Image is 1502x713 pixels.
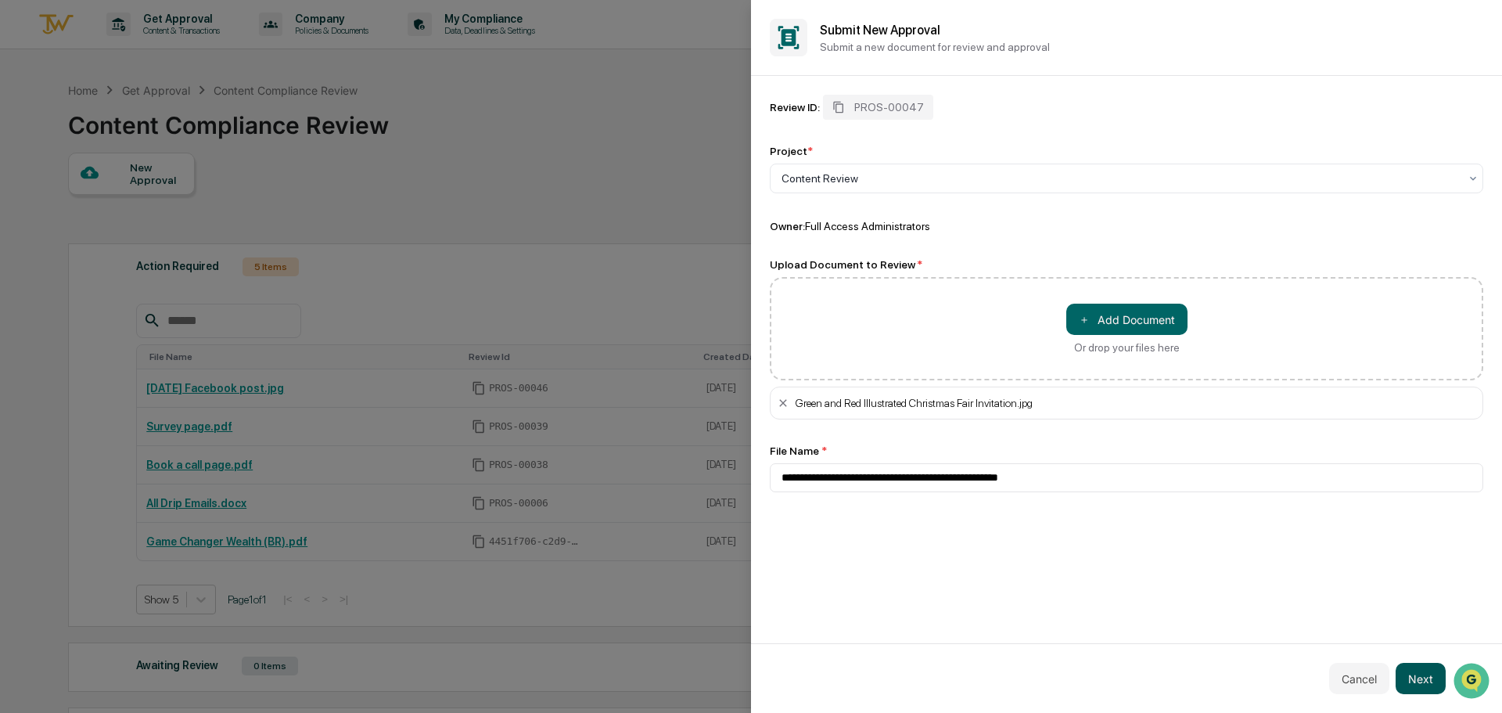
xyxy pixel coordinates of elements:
[16,33,285,58] p: How can we help?
[854,101,924,113] span: PROS-00047
[805,220,930,232] span: Full Access Administrators
[31,197,101,213] span: Preclearance
[2,2,38,38] button: Open customer support
[1079,312,1090,327] span: ＋
[770,258,1483,271] div: Upload Document to Review
[1066,304,1188,335] button: Or drop your files here
[9,191,107,219] a: 🖐️Preclearance
[156,265,189,277] span: Pylon
[770,220,805,232] span: Owner:
[113,199,126,211] div: 🗄️
[1074,341,1180,354] div: Or drop your files here
[820,23,1483,38] h2: Submit New Approval
[9,221,105,249] a: 🔎Data Lookup
[110,265,189,277] a: Powered byPylon
[53,120,257,135] div: Start new chat
[16,229,28,241] div: 🔎
[770,101,820,113] div: Review ID:
[31,227,99,243] span: Data Lookup
[1396,663,1446,694] button: Next
[796,397,1476,409] div: Green and Red Illustrated Christmas Fair Invitation.jpg
[1329,663,1389,694] button: Cancel
[2,5,38,34] img: f2157a4c-a0d3-4daa-907e-bb6f0de503a5-1751232295721
[16,120,44,148] img: 1746055101610-c473b297-6a78-478c-a979-82029cc54cd1
[53,135,198,148] div: We're available if you need us!
[770,445,1483,457] div: File Name
[16,199,28,211] div: 🖐️
[266,124,285,143] button: Start new chat
[129,197,194,213] span: Attestations
[820,41,1483,53] p: Submit a new document for review and approval
[107,191,200,219] a: 🗄️Attestations
[770,145,813,157] div: Project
